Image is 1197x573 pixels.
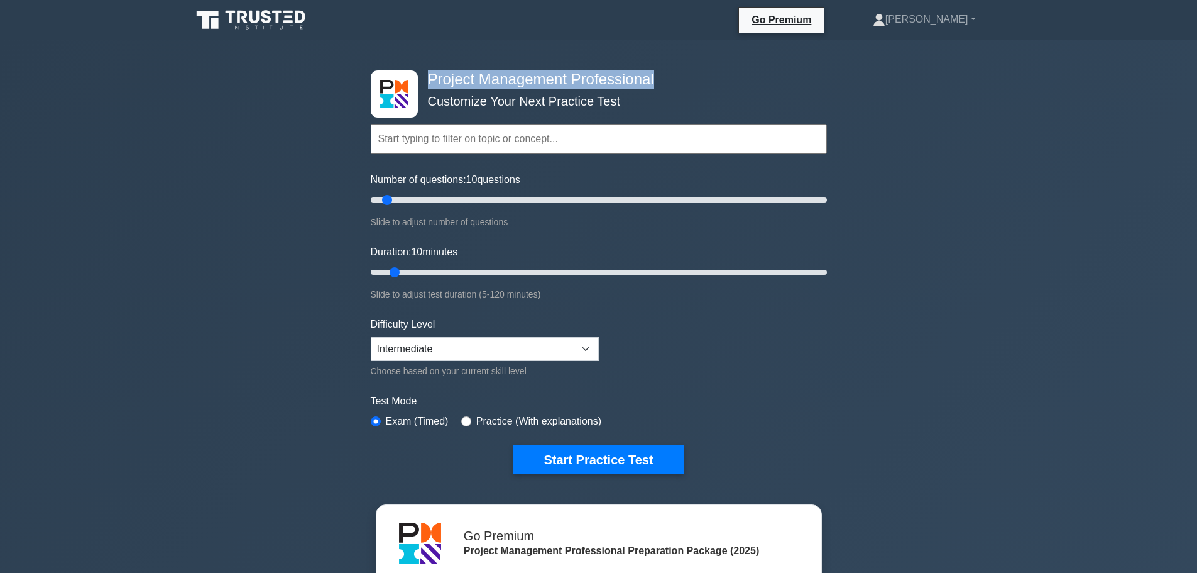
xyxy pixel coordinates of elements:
a: [PERSON_NAME] [843,7,1006,32]
span: 10 [411,247,422,257]
div: Slide to adjust test duration (5-120 minutes) [371,287,827,302]
label: Practice (With explanations) [476,414,601,429]
div: Choose based on your current skill level [371,364,599,379]
label: Duration: minutes [371,245,458,260]
span: 10 [466,174,478,185]
label: Difficulty Level [371,317,435,332]
label: Number of questions: questions [371,172,520,187]
label: Test Mode [371,394,827,409]
button: Start Practice Test [513,445,683,474]
a: Go Premium [744,12,819,28]
h4: Project Management Professional [423,70,765,89]
label: Exam (Timed) [386,414,449,429]
div: Slide to adjust number of questions [371,214,827,230]
input: Start typing to filter on topic or concept... [371,124,827,154]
